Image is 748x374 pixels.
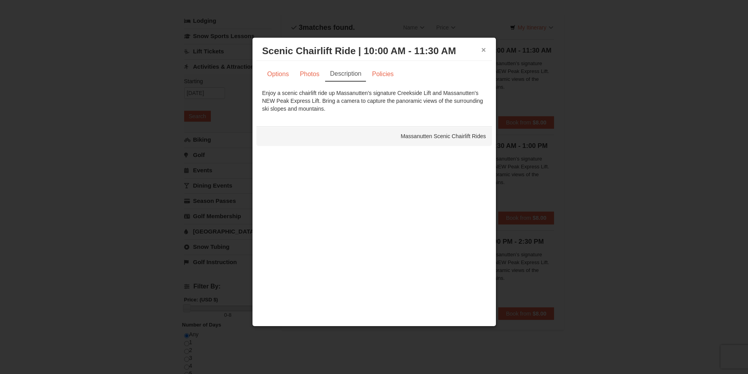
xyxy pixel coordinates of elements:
[262,45,486,57] h3: Scenic Chairlift Ride | 10:00 AM - 11:30 AM
[481,46,486,54] button: ×
[295,67,325,82] a: Photos
[256,126,492,146] div: Massanutten Scenic Chairlift Rides
[262,89,486,113] div: Enjoy a scenic chairlift ride up Massanutten’s signature Creekside Lift and Massanutten's NEW Pea...
[262,67,294,82] a: Options
[325,67,366,82] a: Description
[367,67,399,82] a: Policies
